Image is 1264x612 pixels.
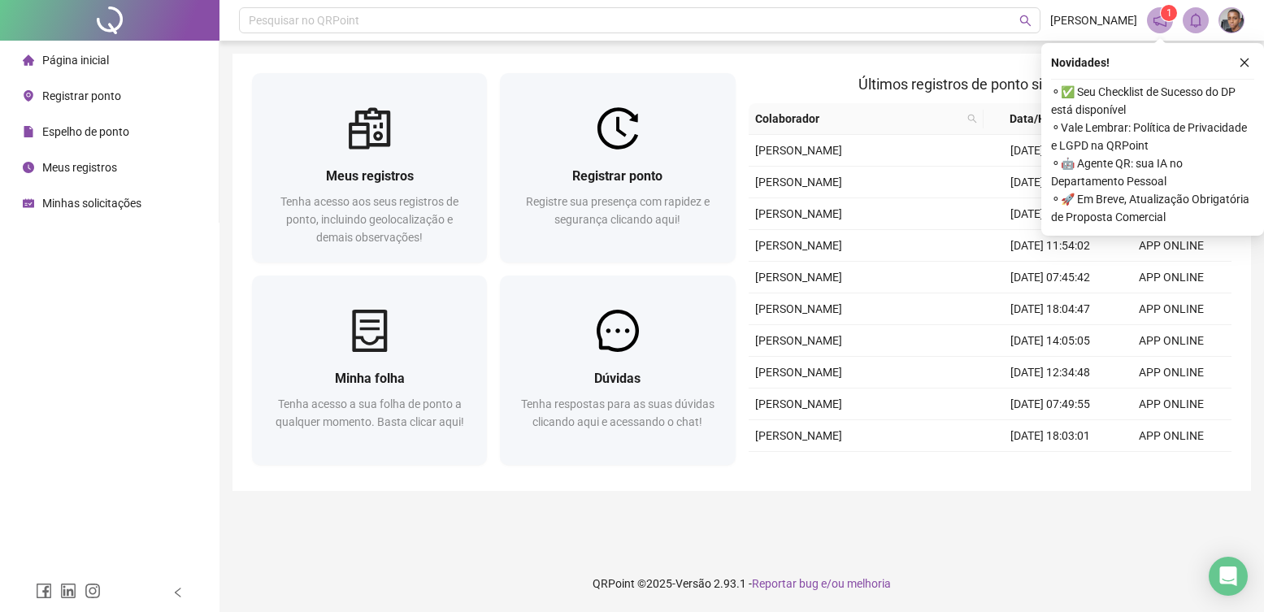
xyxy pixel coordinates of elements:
span: [PERSON_NAME] [755,366,842,379]
span: 1 [1166,7,1172,19]
span: bell [1188,13,1203,28]
span: Tenha acesso a sua folha de ponto a qualquer momento. Basta clicar aqui! [276,397,464,428]
span: ⚬ Vale Lembrar: Política de Privacidade e LGPD na QRPoint [1051,119,1254,154]
span: Registrar ponto [572,168,662,184]
span: [PERSON_NAME] [755,429,842,442]
span: search [1019,15,1032,27]
img: 89123 [1219,8,1244,33]
span: [PERSON_NAME] [755,207,842,220]
th: Data/Hora [984,103,1101,135]
span: [PERSON_NAME] [1050,11,1137,29]
span: home [23,54,34,66]
td: [DATE] 07:49:55 [990,388,1111,420]
span: [PERSON_NAME] [755,239,842,252]
span: environment [23,90,34,102]
span: ⚬ 🤖 Agente QR: sua IA no Departamento Pessoal [1051,154,1254,190]
td: [DATE] 13:20:07 [990,198,1111,230]
span: instagram [85,583,101,599]
td: [DATE] 18:04:47 [990,293,1111,325]
td: APP ONLINE [1110,262,1231,293]
div: Open Intercom Messenger [1209,557,1248,596]
footer: QRPoint © 2025 - 2.93.1 - [219,555,1264,612]
span: Tenha respostas para as suas dúvidas clicando aqui e acessando o chat! [521,397,715,428]
span: search [967,114,977,124]
span: Versão [675,577,711,590]
td: [DATE] 11:54:02 [990,230,1111,262]
td: APP ONLINE [1110,388,1231,420]
span: [PERSON_NAME] [755,334,842,347]
td: APP ONLINE [1110,230,1231,262]
span: Meus registros [326,168,414,184]
td: [DATE] 14:05:05 [990,325,1111,357]
a: DúvidasTenha respostas para as suas dúvidas clicando aqui e acessando o chat! [500,276,735,465]
td: [DATE] 07:47:00 [990,167,1111,198]
span: clock-circle [23,162,34,173]
span: linkedin [60,583,76,599]
span: Últimos registros de ponto sincronizados [858,76,1121,93]
span: Minha folha [335,371,405,386]
td: [DATE] 18:03:01 [990,420,1111,452]
td: APP ONLINE [1110,357,1231,388]
span: Registre sua presença com rapidez e segurança clicando aqui! [526,195,710,226]
td: [DATE] 12:34:48 [990,357,1111,388]
td: APP ONLINE [1110,420,1231,452]
span: [PERSON_NAME] [755,302,842,315]
span: Colaborador [755,110,962,128]
sup: 1 [1161,5,1177,21]
span: schedule [23,197,34,209]
span: close [1239,57,1250,68]
a: Meus registrosTenha acesso aos seus registros de ponto, incluindo geolocalização e demais observa... [252,73,487,263]
span: Registrar ponto [42,89,121,102]
span: Tenha acesso aos seus registros de ponto, incluindo geolocalização e demais observações! [280,195,458,244]
a: Registrar pontoRegistre sua presença com rapidez e segurança clicando aqui! [500,73,735,263]
span: file [23,126,34,137]
span: [PERSON_NAME] [755,397,842,410]
span: Espelho de ponto [42,125,129,138]
td: [DATE] 11:52:39 [990,135,1111,167]
span: Data/Hora [990,110,1082,128]
span: notification [1153,13,1167,28]
span: [PERSON_NAME] [755,144,842,157]
span: Reportar bug e/ou melhoria [752,577,891,590]
span: search [964,106,980,131]
a: Minha folhaTenha acesso a sua folha de ponto a qualquer momento. Basta clicar aqui! [252,276,487,465]
td: APP ONLINE [1110,293,1231,325]
td: [DATE] 13:21:06 [990,452,1111,484]
span: Dúvidas [594,371,641,386]
span: ⚬ 🚀 Em Breve, Atualização Obrigatória de Proposta Comercial [1051,190,1254,226]
span: Minhas solicitações [42,197,141,210]
span: [PERSON_NAME] [755,271,842,284]
span: facebook [36,583,52,599]
span: [PERSON_NAME] [755,176,842,189]
td: APP ONLINE [1110,325,1231,357]
td: APP ONLINE [1110,452,1231,484]
span: Meus registros [42,161,117,174]
span: ⚬ ✅ Seu Checklist de Sucesso do DP está disponível [1051,83,1254,119]
span: Página inicial [42,54,109,67]
td: [DATE] 07:45:42 [990,262,1111,293]
span: Novidades ! [1051,54,1110,72]
span: left [172,587,184,598]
